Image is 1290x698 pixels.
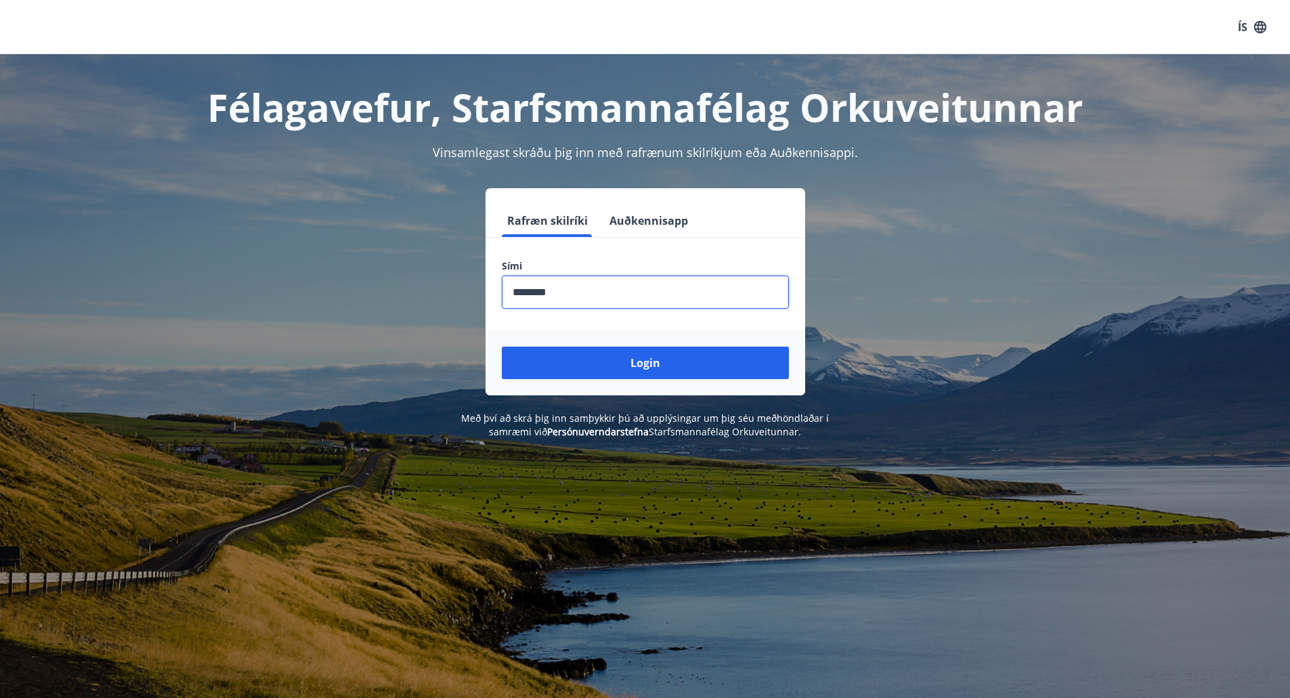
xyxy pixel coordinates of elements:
[502,347,789,379] button: Login
[604,204,693,237] button: Auðkennisapp
[174,81,1117,133] h1: Félagavefur, Starfsmannafélag Orkuveitunnar
[1230,15,1274,39] button: ÍS
[461,412,829,438] span: Með því að skrá þig inn samþykkir þú að upplýsingar um þig séu meðhöndlaðar í samræmi við Starfsm...
[502,259,789,273] label: Sími
[547,425,649,438] a: Persónuverndarstefna
[433,144,858,160] span: Vinsamlegast skráðu þig inn með rafrænum skilríkjum eða Auðkennisappi.
[502,204,593,237] button: Rafræn skilríki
